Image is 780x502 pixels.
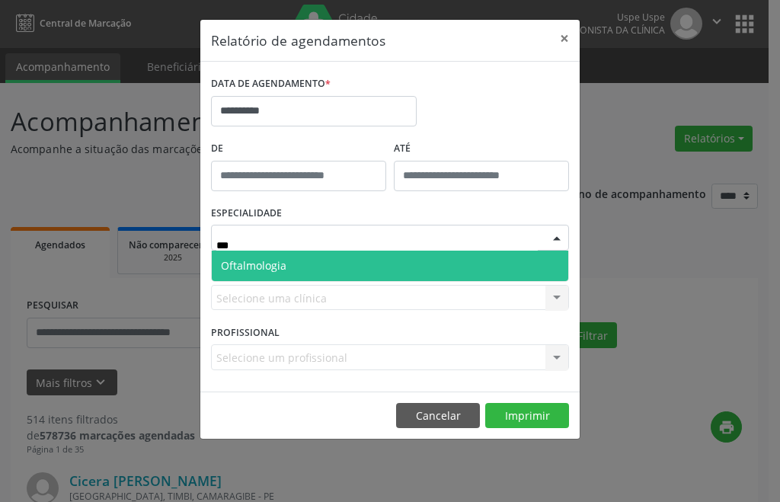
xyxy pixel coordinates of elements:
span: Oftalmologia [221,258,286,273]
button: Cancelar [396,403,480,429]
button: Imprimir [485,403,569,429]
label: ATÉ [394,137,569,161]
label: ESPECIALIDADE [211,202,282,225]
label: DATA DE AGENDAMENTO [211,72,331,96]
label: De [211,137,386,161]
button: Close [549,20,580,57]
h5: Relatório de agendamentos [211,30,385,50]
label: PROFISSIONAL [211,321,280,344]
